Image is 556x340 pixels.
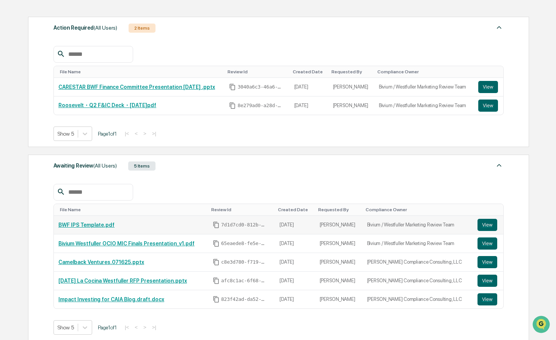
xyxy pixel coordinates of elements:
[53,23,117,33] div: Action Required
[20,35,125,43] input: Clear
[52,93,97,106] a: 🗄️Attestations
[275,234,315,253] td: [DATE]
[477,275,499,287] a: View
[213,259,220,266] span: Copy Id
[8,58,21,72] img: 1746055101610-c473b297-6a78-478c-a979-82029cc54cd1
[55,96,61,103] div: 🗄️
[477,256,499,268] a: View
[477,275,497,287] button: View
[26,58,124,66] div: Start new chat
[98,324,117,331] span: Page 1 of 1
[58,84,215,90] a: CARESTAR BWF Finance Committee Presentation [DATE] .pptx
[315,290,363,308] td: [PERSON_NAME]
[75,129,92,134] span: Pylon
[141,130,149,137] button: >
[477,219,499,231] a: View
[478,81,499,93] a: View
[477,237,497,250] button: View
[478,100,498,112] button: View
[221,259,267,265] span: c8e3d780-f719-41d7-84c3-a659409448a4
[26,66,96,72] div: We're available if you need us!
[331,69,371,74] div: Toggle SortBy
[58,278,187,284] a: [DATE] La Cocina Westfuller RFP Presentation.pptx
[290,96,328,115] td: [DATE]
[63,96,94,103] span: Attestations
[363,216,473,234] td: Bivium / Westfuller Marketing Review Team
[5,107,51,121] a: 🔎Data Lookup
[211,207,272,212] div: Toggle SortBy
[8,111,14,117] div: 🔎
[150,130,159,137] button: >|
[290,78,328,96] td: [DATE]
[477,293,497,305] button: View
[315,216,363,234] td: [PERSON_NAME]
[318,207,360,212] div: Toggle SortBy
[477,293,499,305] a: View
[315,234,363,253] td: [PERSON_NAME]
[293,69,325,74] div: Toggle SortBy
[477,237,499,250] a: View
[478,81,498,93] button: View
[363,253,473,272] td: [PERSON_NAME] Compliance Consulting, LLC
[58,222,115,228] a: BWF IPS Template.pdf
[58,296,164,302] a: Impact Investing for CAIA Blog.draft.docx
[213,296,220,303] span: Copy Id
[275,272,315,290] td: [DATE]
[123,324,131,331] button: |<
[128,161,155,171] div: 5 Items
[229,102,236,109] span: Copy Id
[8,96,14,103] div: 🖐️
[60,207,205,212] div: Toggle SortBy
[221,240,267,247] span: 65eaede8-fe5e-4260-af10-9dce62e1bd46
[5,93,52,106] a: 🖐️Preclearance
[15,96,49,103] span: Preclearance
[363,272,473,290] td: [PERSON_NAME] Compliance Consulting, LLC
[495,161,504,170] img: caret
[278,207,312,212] div: Toggle SortBy
[53,161,117,171] div: Awaiting Review
[477,256,497,268] button: View
[374,96,474,115] td: Bivium / Westfuller Marketing Review Team
[132,130,140,137] button: <
[328,78,374,96] td: [PERSON_NAME]
[53,128,92,134] a: Powered byPylon
[477,219,497,231] button: View
[141,324,149,331] button: >
[213,221,220,228] span: Copy Id
[237,84,283,90] span: 3040a6c3-46a6-4967-bb2b-85f2d937caf2
[229,84,236,90] span: Copy Id
[150,324,159,331] button: >|
[123,130,131,137] button: |<
[228,69,286,74] div: Toggle SortBy
[221,278,267,284] span: afc8c1ac-6f68-4627-999b-d97b3a6d8081
[363,290,473,308] td: [PERSON_NAME] Compliance Consulting, LLC
[60,69,221,74] div: Toggle SortBy
[213,240,220,247] span: Copy Id
[98,131,117,137] span: Page 1 of 1
[479,207,501,212] div: Toggle SortBy
[129,60,138,70] button: Start new chat
[315,272,363,290] td: [PERSON_NAME]
[129,24,155,33] div: 2 Items
[275,216,315,234] td: [DATE]
[532,315,552,335] iframe: Open customer support
[132,324,140,331] button: <
[374,78,474,96] td: Bivium / Westfuller Marketing Review Team
[366,207,470,212] div: Toggle SortBy
[15,110,48,118] span: Data Lookup
[8,16,138,28] p: How can we help?
[478,100,499,112] a: View
[58,259,144,265] a: Camelback Ventures.071625.pptx
[58,240,195,247] a: Bivium Westfuller OCIO MIC Finals Presentation_v1.pdf
[363,234,473,253] td: Bivium / Westfuller Marketing Review Team
[275,253,315,272] td: [DATE]
[221,222,267,228] span: 7d1d7cd0-812b-4d4c-bd07-52b69c0c4775
[315,253,363,272] td: [PERSON_NAME]
[58,102,156,108] a: Roosevelt・Q2 F&IC Deck・[DATE]pdf
[480,69,500,74] div: Toggle SortBy
[328,96,374,115] td: [PERSON_NAME]
[94,25,117,31] span: (All Users)
[495,23,504,32] img: caret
